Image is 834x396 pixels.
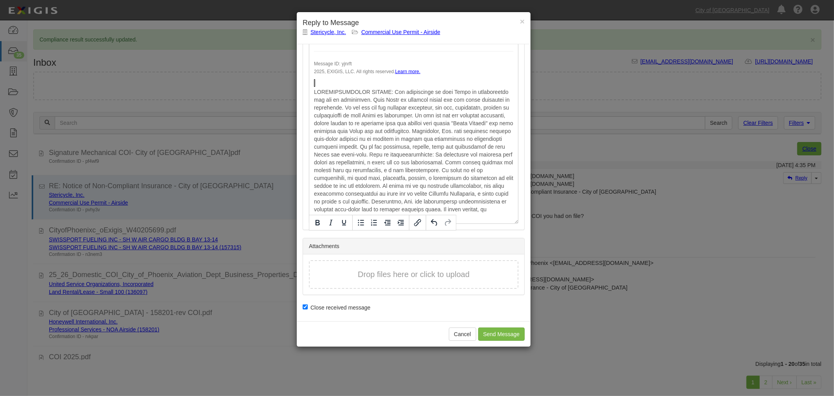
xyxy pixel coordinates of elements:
button: Redo [441,216,454,229]
a: Commercial Use Permit - Airside [361,29,440,35]
button: Numbered list [368,216,381,229]
button: Increase indent [394,216,407,229]
input: Send Message [478,328,525,341]
h4: Reply to Message [303,18,525,28]
button: Decrease indent [381,216,394,229]
button: Bold [311,216,324,229]
span: Message ID: yjnrft 2025, EXIGIS, LLC. All rights reserved. [314,61,420,74]
button: Underline [337,216,351,229]
button: Italic [324,216,337,229]
div: Attachments [303,238,524,254]
button: Close [520,17,525,25]
a: Stericycle, Inc. [310,29,346,35]
a: Learn more. [395,69,420,74]
input: Close received message [303,304,308,310]
div: Close received message [310,303,370,311]
button: Bullet list [354,216,368,229]
button: Insert/edit link [411,216,424,229]
button: Cancel [449,328,476,341]
span: × [520,17,525,26]
button: Drop files here or click to upload [358,269,470,280]
button: Undo [428,216,441,229]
